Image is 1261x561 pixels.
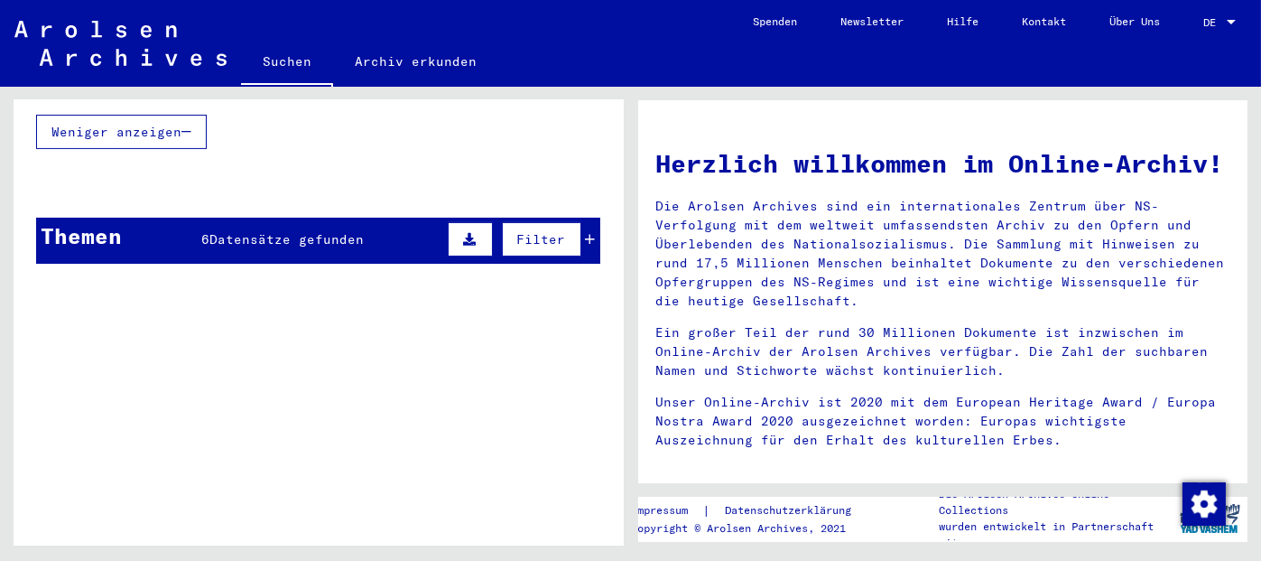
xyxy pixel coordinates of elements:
[1176,496,1244,541] img: yv_logo.png
[14,21,227,66] img: Arolsen_neg.svg
[1182,482,1226,526] img: Zustimmung ändern
[710,501,873,520] a: Datenschutzerklärung
[333,40,498,83] a: Archiv erkunden
[1203,16,1223,29] span: DE
[656,393,1230,450] p: Unser Online-Archiv ist 2020 mit dem European Heritage Award / Europa Nostra Award 2020 ausgezeic...
[656,145,1230,182] h1: Herzlich willkommen im Online-Archiv!
[656,323,1230,380] p: Ein großer Teil der rund 30 Millionen Dokumente ist inzwischen im Online-Archiv der Arolsen Archi...
[502,222,581,257] button: Filter
[631,501,873,520] div: |
[631,520,873,537] p: Copyright © Arolsen Archives, 2021
[41,220,122,252] div: Themen
[51,124,181,140] span: Weniger anzeigen
[209,231,364,248] span: Datensätze gefunden
[939,486,1171,519] p: Die Arolsen Archives Online-Collections
[36,115,207,149] button: Weniger anzeigen
[631,501,702,520] a: Impressum
[939,519,1171,551] p: wurden entwickelt in Partnerschaft mit
[517,231,566,248] span: Filter
[201,231,209,248] span: 6
[1182,482,1225,525] div: Zustimmung ändern
[241,40,333,87] a: Suchen
[656,197,1230,311] p: Die Arolsen Archives sind ein internationales Zentrum über NS-Verfolgung mit dem weltweit umfasse...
